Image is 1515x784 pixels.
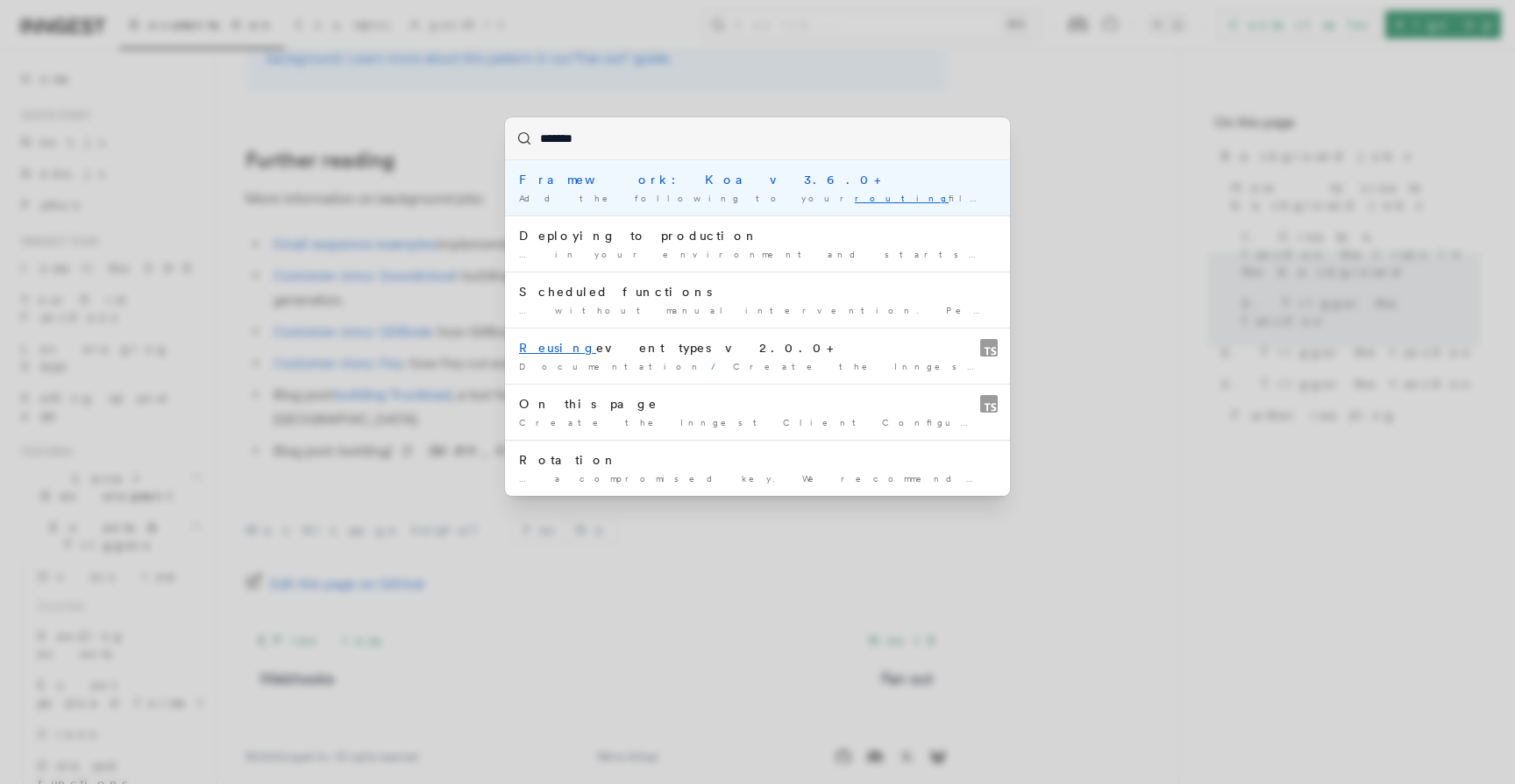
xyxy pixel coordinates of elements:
span: Documentation [519,361,704,371]
span: Create the Inngest Client [733,361,1081,371]
mark: routing [855,193,949,203]
div: Create the Inngest Client Configuration Defining Event Payload Types … [519,416,996,429]
div: … in your environment and starts new function runs to … [519,248,996,261]
div: Framework: Koa v3.6.0+ [519,171,996,188]
div: Add the following to your file: See the Koa … [519,192,996,205]
span: / [711,361,726,371]
div: event types v2.0.0+ [519,339,996,357]
div: Scheduled functions [519,283,996,300]
mark: Reusing [519,341,596,355]
div: Deploying to production [519,227,996,244]
div: On this page [519,395,996,413]
div: … without manual intervention. Perfect for operations like sending weekly … [519,304,996,317]
div: Rotation [519,451,996,469]
div: … a compromised key. We recommend your signing keys periodically … [519,472,996,485]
